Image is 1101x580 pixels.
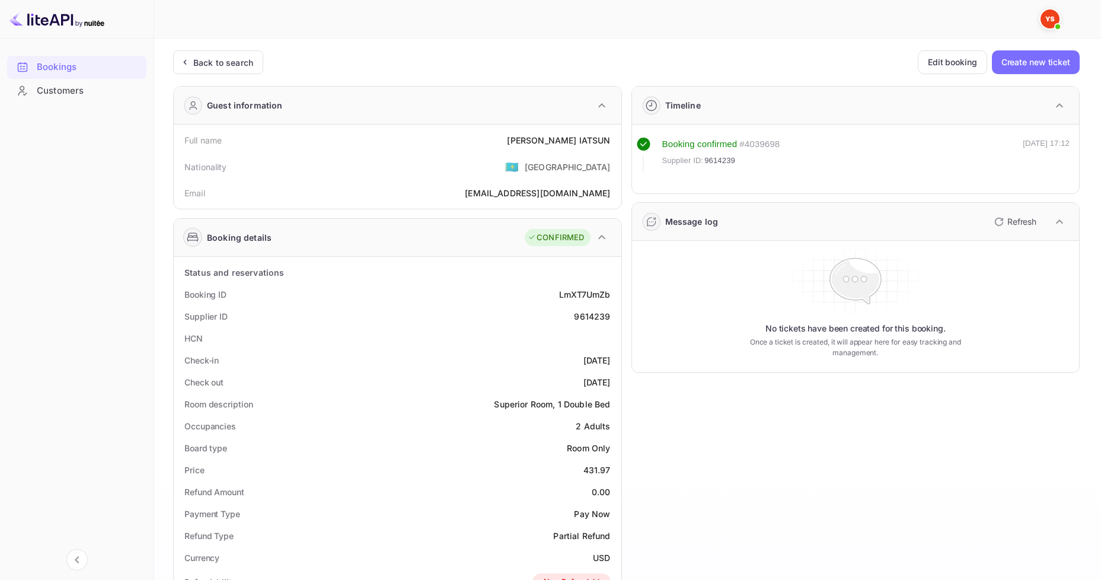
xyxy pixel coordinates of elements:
div: Bookings [7,56,146,79]
div: Message log [665,215,719,228]
div: HCN [184,332,203,345]
div: [DATE] 17:12 [1023,138,1070,172]
div: Price [184,464,205,476]
div: Check out [184,376,224,388]
a: Customers [7,79,146,101]
p: Once a ticket is created, it will appear here for easy tracking and management. [735,337,976,358]
div: Supplier ID [184,310,228,323]
div: Booking details [207,231,272,244]
div: Booking confirmed [662,138,738,151]
div: Refund Type [184,530,234,542]
div: [DATE] [583,354,611,367]
div: [EMAIL_ADDRESS][DOMAIN_NAME] [465,187,610,199]
div: 2 Adults [576,420,610,432]
div: USD [593,552,610,564]
div: LmXT7UmZb [559,288,610,301]
img: Yandex Support [1041,9,1059,28]
div: Board type [184,442,227,454]
div: Payment Type [184,508,240,520]
div: [GEOGRAPHIC_DATA] [525,161,611,173]
p: Refresh [1007,215,1036,228]
div: Pay Now [574,508,610,520]
button: Collapse navigation [66,549,88,571]
div: Customers [7,79,146,103]
div: 431.97 [583,464,611,476]
button: Edit booking [918,50,987,74]
p: No tickets have been created for this booking. [765,323,946,334]
div: Booking ID [184,288,226,301]
div: Customers [37,84,141,98]
div: Bookings [37,60,141,74]
div: Nationality [184,161,227,173]
div: Full name [184,134,222,146]
div: Status and reservations [184,266,284,279]
div: [PERSON_NAME] IATSUN [507,134,610,146]
span: 9614239 [704,155,735,167]
div: Room description [184,398,253,410]
button: Refresh [987,212,1041,231]
img: LiteAPI logo [9,9,104,28]
div: 0.00 [592,486,611,498]
div: Check-in [184,354,219,367]
div: # 4039698 [739,138,780,151]
button: Create new ticket [992,50,1080,74]
div: Timeline [665,99,701,111]
div: [DATE] [583,376,611,388]
div: CONFIRMED [528,232,584,244]
div: Back to search [193,56,253,69]
span: United States [505,156,519,177]
div: Refund Amount [184,486,244,498]
div: Email [184,187,205,199]
div: Guest information [207,99,283,111]
div: Partial Refund [553,530,610,542]
div: 9614239 [574,310,610,323]
span: Supplier ID: [662,155,704,167]
div: Room Only [567,442,610,454]
a: Bookings [7,56,146,78]
div: Superior Room, 1 Double Bed [494,398,610,410]
div: Currency [184,552,219,564]
div: Occupancies [184,420,236,432]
